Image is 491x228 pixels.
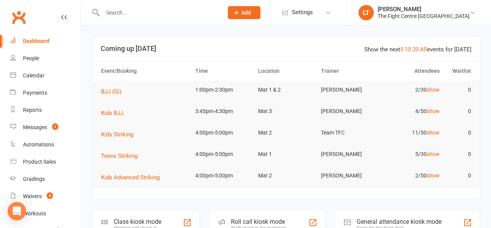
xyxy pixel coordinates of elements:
span: Add [241,10,251,16]
th: Time [192,61,255,81]
td: [PERSON_NAME] [318,145,380,163]
a: 10 [405,46,411,53]
a: Reports [10,102,81,119]
h3: Coming up [DATE] [101,45,471,52]
div: Open Intercom Messenger [8,202,26,220]
a: Dashboard [10,33,81,50]
div: Product Sales [23,159,56,165]
td: [PERSON_NAME] [318,81,380,99]
a: All [420,46,427,53]
div: LT [358,5,374,20]
td: 4:00pm-5:00pm [192,167,255,185]
td: 11/50 [380,124,443,142]
td: [PERSON_NAME] [318,167,380,185]
td: 4:00pm-5:00pm [192,124,255,142]
div: Reports [23,107,42,113]
button: Teens Striking [101,151,143,161]
a: Waivers 4 [10,188,81,205]
td: 2/50 [380,167,443,185]
td: Mat 2 [255,167,318,185]
span: Teens Striking [101,153,137,159]
div: [PERSON_NAME] [378,6,470,13]
span: 4 [47,192,53,199]
a: show [427,151,440,157]
th: Trainer [318,61,380,81]
td: Mat 3 [255,102,318,120]
div: Workouts [23,210,46,217]
td: 1:00pm-2:30pm [192,81,255,99]
div: Messages [23,124,47,130]
td: 4/50 [380,102,443,120]
a: Product Sales [10,153,81,171]
td: Mat 2 [255,124,318,142]
div: Payments [23,90,47,96]
div: Class kiosk mode [114,218,161,225]
a: show [427,108,440,114]
div: General attendance kiosk mode [357,218,442,225]
a: Automations [10,136,81,153]
a: Gradings [10,171,81,188]
a: Clubworx [9,8,28,27]
a: Calendar [10,67,81,84]
div: Gradings [23,176,45,182]
div: Waivers [23,193,42,199]
td: 4:00pm-5:00pm [192,145,255,163]
th: Waitlist [443,61,475,81]
button: Kids Striking [101,130,139,139]
td: Mat 1 [255,145,318,163]
a: show [427,172,440,179]
div: Show the next events for [DATE] [364,45,471,54]
span: Settings [292,4,313,21]
a: Messages 1 [10,119,81,136]
span: BJJ (Gi) [101,88,121,95]
div: The Fight Centre [GEOGRAPHIC_DATA] [378,13,470,20]
button: Kids Advanced Striking [101,173,165,182]
div: Dashboard [23,38,49,44]
td: 3:45pm-4:30pm [192,102,255,120]
a: People [10,50,81,67]
td: 0 [443,167,475,185]
a: show [427,130,440,136]
a: 20 [412,46,419,53]
td: Mat 1 & 2 [255,81,318,99]
th: Attendees [380,61,443,81]
a: show [427,87,440,93]
td: 2/30 [380,81,443,99]
a: Payments [10,84,81,102]
td: 0 [443,102,475,120]
td: [PERSON_NAME] [318,102,380,120]
span: Kids Advanced Striking [101,174,160,181]
div: Calendar [23,72,44,79]
div: Roll call kiosk mode [231,218,286,225]
td: 0 [443,81,475,99]
td: 0 [443,145,475,163]
div: People [23,55,39,61]
span: Kids Striking [101,131,133,138]
button: Add [228,6,260,19]
span: 1 [52,123,58,130]
td: Team TFC [318,124,380,142]
div: Automations [23,141,54,148]
a: Workouts [10,205,81,222]
th: Location [255,61,318,81]
th: Event/Booking [98,61,192,81]
input: Search... [100,7,218,18]
button: Kids BJJ [101,108,129,118]
button: BJJ (Gi) [101,87,127,96]
a: 5 [400,46,403,53]
td: 0 [443,124,475,142]
td: 5/30 [380,145,443,163]
span: Kids BJJ [101,110,123,116]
